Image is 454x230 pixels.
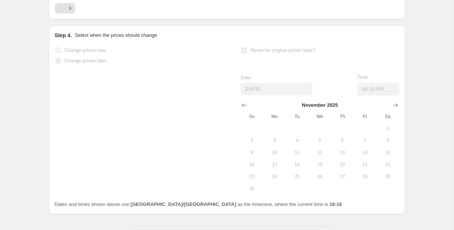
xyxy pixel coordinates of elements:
[241,75,251,80] span: Date
[65,3,75,14] button: Next
[308,147,331,159] button: Wednesday November 12 2025
[354,135,376,147] button: Friday November 7 2025
[311,138,328,144] span: 5
[244,150,260,156] span: 9
[357,162,373,168] span: 21
[65,47,106,53] span: Change prices now
[286,147,308,159] button: Tuesday November 11 2025
[331,171,353,183] button: Thursday November 27 2025
[357,83,399,95] input: 12:00
[308,159,331,171] button: Wednesday November 19 2025
[308,110,331,123] th: Wednesday
[376,110,399,123] th: Saturday
[266,174,283,180] span: 24
[376,147,399,159] button: Saturday November 15 2025
[286,159,308,171] button: Tuesday November 18 2025
[289,150,305,156] span: 11
[241,110,263,123] th: Sunday
[266,113,283,120] span: Mo
[241,171,263,183] button: Sunday November 23 2025
[131,201,236,207] b: [GEOGRAPHIC_DATA]/[GEOGRAPHIC_DATA]
[334,162,350,168] span: 20
[289,138,305,144] span: 4
[65,58,107,64] span: Change prices later
[376,123,399,135] button: Saturday November 1 2025
[354,171,376,183] button: Friday November 28 2025
[266,162,283,168] span: 17
[308,135,331,147] button: Wednesday November 5 2025
[241,147,263,159] button: Sunday November 9 2025
[244,186,260,192] span: 30
[357,174,373,180] span: 28
[376,171,399,183] button: Saturday November 29 2025
[379,126,396,132] span: 1
[334,174,350,180] span: 27
[263,135,286,147] button: Monday November 3 2025
[55,3,75,14] nav: Pagination
[329,201,342,207] b: 18:16
[244,162,260,168] span: 16
[354,110,376,123] th: Friday
[55,201,342,207] span: Dates and times shown above use as the timezone, where the current time is
[75,32,157,39] p: Select when the prices should change
[331,147,353,159] button: Thursday November 13 2025
[379,174,396,180] span: 29
[379,150,396,156] span: 15
[357,113,373,120] span: Fr
[334,138,350,144] span: 6
[331,159,353,171] button: Thursday November 20 2025
[250,47,315,53] span: Revert to original prices later?
[239,100,250,110] button: Show previous month, October 2025
[241,159,263,171] button: Sunday November 16 2025
[289,113,305,120] span: Tu
[331,110,353,123] th: Thursday
[286,171,308,183] button: Tuesday November 25 2025
[263,147,286,159] button: Monday November 10 2025
[379,162,396,168] span: 22
[311,162,328,168] span: 19
[390,100,401,110] button: Show next month, December 2025
[311,113,328,120] span: We
[244,174,260,180] span: 23
[241,183,263,195] button: Sunday November 30 2025
[376,159,399,171] button: Saturday November 22 2025
[289,174,305,180] span: 25
[334,150,350,156] span: 13
[286,135,308,147] button: Tuesday November 4 2025
[263,171,286,183] button: Monday November 24 2025
[331,135,353,147] button: Thursday November 6 2025
[379,138,396,144] span: 8
[308,171,331,183] button: Wednesday November 26 2025
[266,150,283,156] span: 10
[334,113,350,120] span: Th
[311,150,328,156] span: 12
[357,150,373,156] span: 14
[357,138,373,144] span: 7
[244,113,260,120] span: Su
[244,138,260,144] span: 2
[55,32,72,39] h2: Step 4.
[289,162,305,168] span: 18
[241,83,313,95] input: 10/2/2025
[266,138,283,144] span: 3
[357,74,368,80] span: Time
[286,110,308,123] th: Tuesday
[354,159,376,171] button: Friday November 21 2025
[311,174,328,180] span: 26
[376,135,399,147] button: Saturday November 8 2025
[263,159,286,171] button: Monday November 17 2025
[263,110,286,123] th: Monday
[379,113,396,120] span: Sa
[354,147,376,159] button: Friday November 14 2025
[241,135,263,147] button: Sunday November 2 2025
